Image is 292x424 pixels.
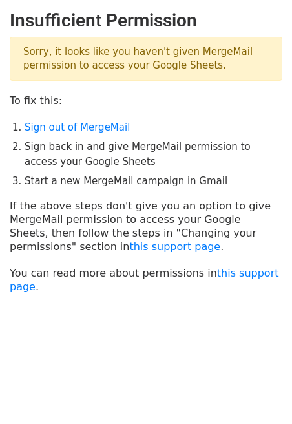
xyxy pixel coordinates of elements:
[10,199,282,253] p: If the above steps don't give you an option to give MergeMail permission to access your Google Sh...
[10,37,282,81] p: Sorry, it looks like you haven't given MergeMail permission to access your Google Sheets.
[10,267,279,293] a: this support page
[25,174,282,189] li: Start a new MergeMail campaign in Gmail
[25,140,282,169] li: Sign back in and give MergeMail permission to access your Google Sheets
[25,122,130,133] a: Sign out of MergeMail
[10,10,282,32] h2: Insufficient Permission
[10,266,282,293] p: You can read more about permissions in .
[129,240,220,253] a: this support page
[10,94,282,107] p: To fix this:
